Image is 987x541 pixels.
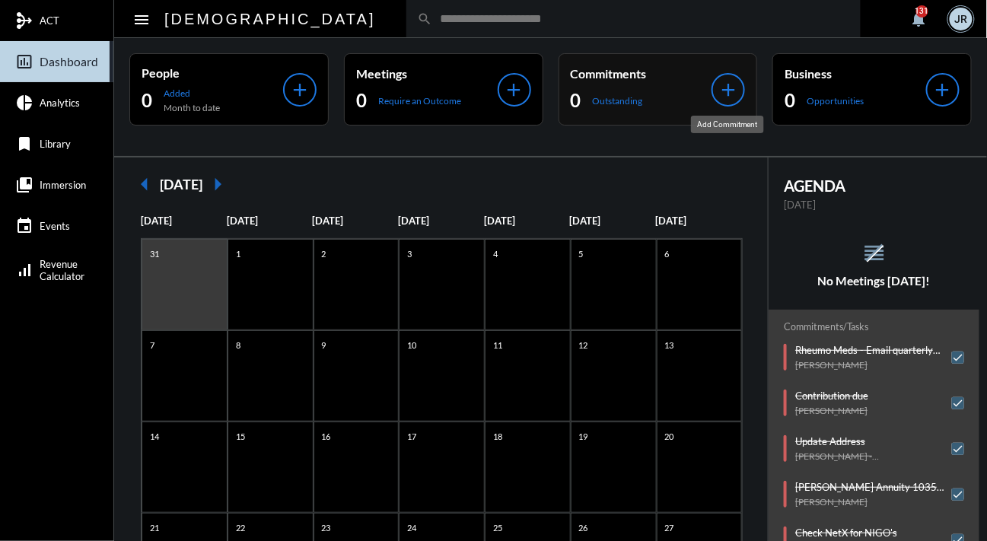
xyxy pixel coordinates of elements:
div: Add Commitment [691,116,764,133]
span: Library [40,138,71,150]
mat-icon: pie_chart [15,94,33,112]
p: [PERSON_NAME] - [PERSON_NAME] [795,450,944,462]
p: 21 [146,521,163,534]
mat-icon: collections_bookmark [15,176,33,194]
p: 18 [489,430,506,443]
span: Immersion [40,179,86,191]
h2: 0 [571,88,581,113]
p: 23 [318,521,335,534]
p: 19 [575,430,592,443]
p: 6 [661,247,673,260]
span: Events [40,220,70,232]
mat-icon: mediation [15,11,33,30]
p: 5 [575,247,587,260]
p: 2 [318,247,330,260]
h2: Commitments/Tasks [784,321,964,333]
p: [DATE] [570,215,656,227]
p: 31 [146,247,163,260]
p: 13 [661,339,678,352]
mat-icon: arrow_right [202,169,233,199]
mat-icon: bookmark [15,135,33,153]
h2: AGENDA [784,177,964,195]
p: Meetings [356,66,498,81]
mat-icon: add [932,79,954,100]
span: Analytics [40,97,80,109]
mat-icon: add [718,79,739,100]
p: [DATE] [484,215,570,227]
mat-icon: arrow_left [129,169,160,199]
mat-icon: add [504,79,525,100]
span: ACT [40,14,59,27]
p: 25 [489,521,506,534]
div: 131 [916,5,928,18]
p: Contribution due [795,390,868,402]
p: 16 [318,430,335,443]
button: Toggle sidenav [126,4,157,34]
p: 26 [575,521,592,534]
p: Business [785,66,926,81]
h5: No Meetings [DATE]! [769,274,979,288]
p: Opportunities [807,95,864,107]
p: 10 [403,339,420,352]
mat-icon: add [289,79,310,100]
p: 24 [403,521,420,534]
h2: 0 [356,88,367,113]
h2: [DEMOGRAPHIC_DATA] [164,7,376,31]
span: Dashboard [40,55,98,68]
h2: [DATE] [160,176,202,193]
p: [PERSON_NAME] [795,359,944,371]
p: Commitments [571,66,712,81]
p: [DATE] [313,215,399,227]
p: Rheumo Meds - Email quarterly bill to [PERSON_NAME] [795,344,944,356]
mat-icon: insert_chart_outlined [15,53,33,71]
p: [DATE] [227,215,313,227]
mat-icon: notifications [910,10,928,28]
p: 11 [489,339,506,352]
p: 20 [661,430,678,443]
p: 8 [232,339,244,352]
h2: 0 [785,88,795,113]
p: 1 [232,247,244,260]
p: [DATE] [656,215,742,227]
div: JR [950,8,973,30]
mat-icon: signal_cellular_alt [15,261,33,279]
p: [DATE] [141,215,227,227]
p: 4 [489,247,501,260]
p: 27 [661,521,678,534]
mat-icon: reorder [861,240,887,266]
p: 3 [403,247,415,260]
p: 7 [146,339,158,352]
mat-icon: event [15,217,33,235]
span: Revenue Calculator [40,258,84,282]
p: Outstanding [593,95,643,107]
p: 14 [146,430,163,443]
p: [DATE] [784,199,964,211]
p: [PERSON_NAME] Annuity 1035 - [PERSON_NAME] moving to [GEOGRAPHIC_DATA] [795,481,944,493]
p: Month to date [164,102,220,113]
p: 15 [232,430,249,443]
p: Require an Outcome [378,95,461,107]
p: Check NetX for NIGO's [795,527,897,539]
p: [PERSON_NAME] [795,496,944,508]
p: 17 [403,430,420,443]
p: 9 [318,339,330,352]
p: [PERSON_NAME] [795,405,868,416]
p: People [142,65,283,80]
p: 12 [575,339,592,352]
mat-icon: Side nav toggle icon [132,11,151,29]
h2: 0 [142,88,152,113]
mat-icon: search [418,11,433,27]
p: 22 [232,521,249,534]
p: Added [164,88,220,99]
p: [DATE] [398,215,484,227]
p: Update Address [795,435,944,447]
